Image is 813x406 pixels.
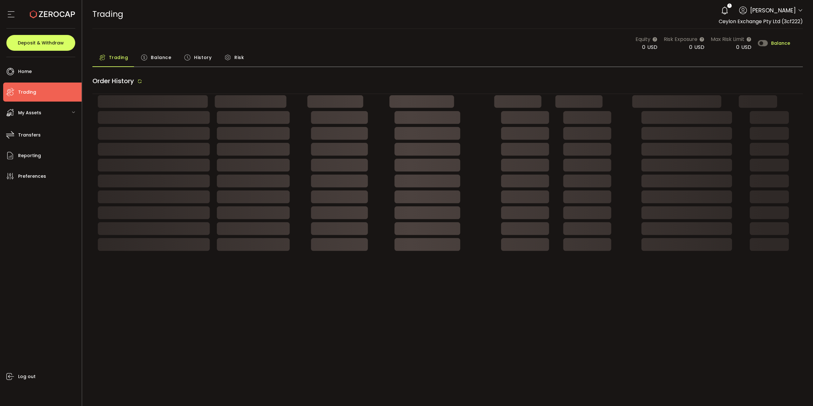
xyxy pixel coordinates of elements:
[18,88,36,97] span: Trading
[719,18,803,25] span: Ceylon Exchange Pty Ltd (3cf222)
[18,130,41,140] span: Transfers
[92,9,123,20] span: Trading
[18,151,41,160] span: Reporting
[664,35,697,43] span: Risk Exposure
[92,77,134,85] span: Order History
[18,172,46,181] span: Preferences
[109,51,128,64] span: Trading
[647,43,657,51] span: USD
[689,43,692,51] span: 0
[6,35,75,51] button: Deposit & Withdraw
[194,51,212,64] span: History
[711,35,744,43] span: Max Risk Limit
[741,43,751,51] span: USD
[694,43,704,51] span: USD
[151,51,171,64] span: Balance
[234,51,244,64] span: Risk
[750,6,796,15] span: [PERSON_NAME]
[736,43,739,51] span: 0
[18,67,32,76] span: Home
[18,41,64,45] span: Deposit & Withdraw
[18,108,41,117] span: My Assets
[18,372,36,381] span: Log out
[635,35,650,43] span: Equity
[729,3,730,8] span: 1
[771,41,790,45] span: Balance
[642,43,645,51] span: 0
